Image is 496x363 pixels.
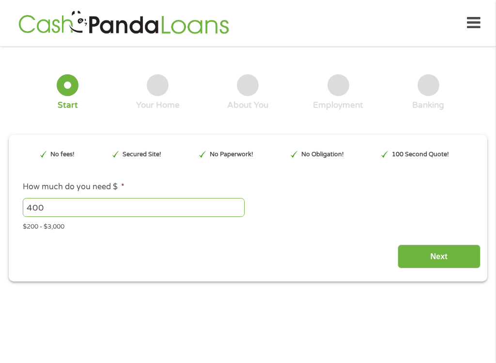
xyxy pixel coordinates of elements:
[392,150,449,159] p: 100 Second Quote!
[227,100,268,111] div: About You
[58,100,78,111] div: Start
[313,100,363,111] div: Employment
[15,9,232,37] img: GetLoanNow Logo
[123,150,161,159] p: Secured Site!
[23,218,473,231] div: $200 - $3,000
[136,100,180,111] div: Your Home
[210,150,253,159] p: No Paperwork!
[23,182,124,192] label: How much do you need $
[412,100,444,111] div: Banking
[50,150,75,159] p: No fees!
[398,245,480,268] input: Next
[301,150,344,159] p: No Obligation!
